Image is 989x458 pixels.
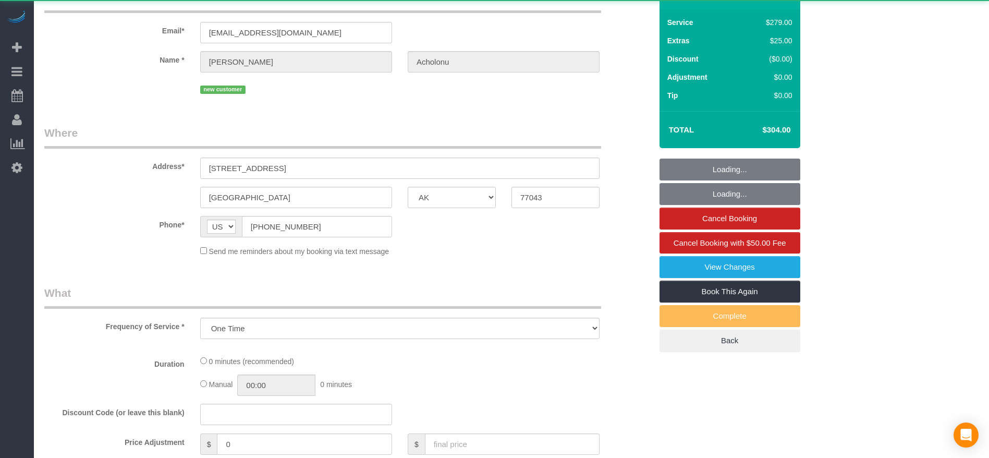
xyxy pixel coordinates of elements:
[36,433,192,448] label: Price Adjustment
[36,318,192,332] label: Frequency of Service *
[660,232,800,254] a: Cancel Booking with $50.00 Fee
[667,35,690,46] label: Extras
[731,126,790,135] h4: $304.00
[408,433,425,455] span: $
[744,72,792,82] div: $0.00
[669,125,694,134] strong: Total
[660,281,800,303] a: Book This Again
[36,51,192,65] label: Name *
[667,54,699,64] label: Discount
[200,86,246,94] span: new customer
[200,22,392,43] input: Email*
[511,187,600,208] input: Zip Code*
[425,433,600,455] input: final price
[744,17,792,28] div: $279.00
[667,17,693,28] label: Service
[200,187,392,208] input: City*
[320,380,352,389] span: 0 minutes
[408,51,600,73] input: Last Name*
[660,208,800,230] a: Cancel Booking
[209,247,389,256] span: Send me reminders about my booking via text message
[744,35,792,46] div: $25.00
[667,90,678,101] label: Tip
[36,22,192,36] label: Email*
[744,90,792,101] div: $0.00
[954,423,979,448] div: Open Intercom Messenger
[667,72,707,82] label: Adjustment
[209,380,233,389] span: Manual
[36,355,192,369] label: Duration
[674,238,786,247] span: Cancel Booking with $50.00 Fee
[44,285,601,309] legend: What
[200,51,392,73] input: First Name*
[36,216,192,230] label: Phone*
[200,433,217,455] span: $
[660,256,800,278] a: View Changes
[36,404,192,418] label: Discount Code (or leave this blank)
[209,357,294,366] span: 0 minutes (recommended)
[744,54,792,64] div: ($0.00)
[44,125,601,149] legend: Where
[6,10,27,25] img: Automaid Logo
[242,216,392,237] input: Phone*
[36,158,192,172] label: Address*
[660,330,800,352] a: Back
